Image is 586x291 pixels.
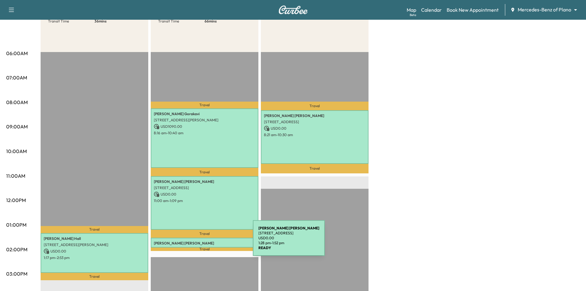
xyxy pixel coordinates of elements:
p: 11:00AM [6,172,25,180]
p: USD 0.00 [154,192,255,197]
p: [STREET_ADDRESS][PERSON_NAME] [44,242,145,247]
p: Travel [151,248,258,251]
p: 06:00AM [6,50,28,57]
a: MapBeta [407,6,416,14]
p: Travel [41,226,148,233]
p: Travel [151,230,258,238]
p: 08:00AM [6,99,28,106]
p: 01:00PM [6,221,26,228]
p: 12:00PM [6,196,26,204]
p: 8:16 am - 10:40 am [154,131,255,135]
p: Transit Time [48,19,94,24]
p: Travel [151,168,258,176]
p: 09:00AM [6,123,28,130]
p: 03:00PM [6,270,27,277]
p: [PERSON_NAME] [PERSON_NAME] [264,113,365,118]
a: Book New Appointment [447,6,499,14]
p: [PERSON_NAME] Hall [44,236,145,241]
a: Calendar [421,6,442,14]
p: [STREET_ADDRESS] [154,247,255,252]
p: [PERSON_NAME] [PERSON_NAME] [154,179,255,184]
p: [STREET_ADDRESS] [154,185,255,190]
p: Travel [261,164,369,173]
p: [PERSON_NAME] Gorakavi [154,111,255,116]
p: 02:00PM [6,246,27,253]
p: 1:17 pm - 2:53 pm [44,255,145,260]
p: 10:00AM [6,148,27,155]
p: USD 0.00 [264,126,365,131]
p: [STREET_ADDRESS][PERSON_NAME] [154,118,255,123]
p: USD 0.00 [44,249,145,254]
p: 36 mins [94,19,141,24]
p: [STREET_ADDRESS] [264,119,365,124]
p: Transit Time [158,19,205,24]
p: Travel [41,273,148,280]
p: Travel [151,102,258,108]
span: Mercedes-Benz of Plano [518,6,571,13]
p: [PERSON_NAME] [PERSON_NAME] [154,241,255,246]
p: 07:00AM [6,74,27,81]
p: 66 mins [205,19,251,24]
p: 11:00 am - 1:09 pm [154,198,255,203]
p: Travel [261,102,369,110]
p: 8:21 am - 10:30 am [264,132,365,137]
p: USD 1090.00 [154,124,255,129]
img: Curbee Logo [278,6,308,14]
div: Beta [410,13,416,17]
